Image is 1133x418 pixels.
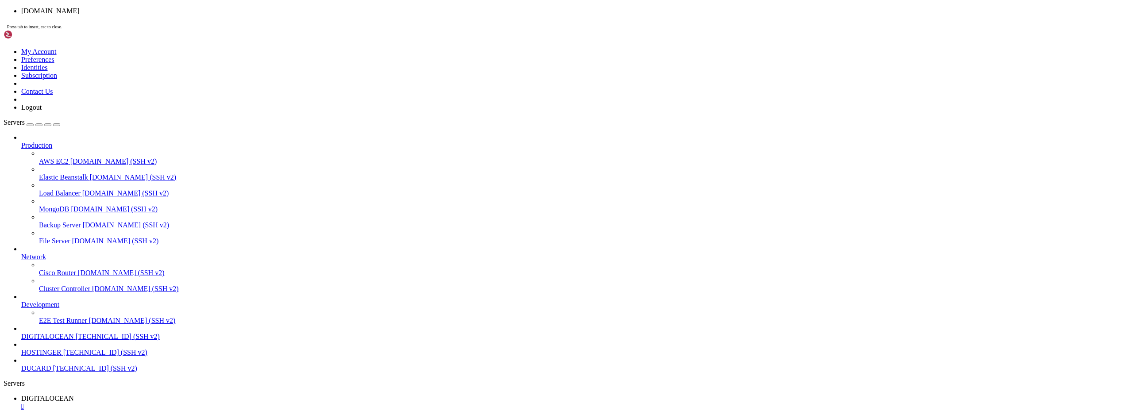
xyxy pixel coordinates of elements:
[21,253,1129,261] a: Network
[21,301,59,308] span: Development
[21,403,1129,410] a: 
[244,56,248,63] span: █
[72,237,159,245] span: [DOMAIN_NAME] (SSH v2)
[4,86,18,93] span: ▀▀▀▀
[202,41,212,48] span: ██▄
[21,395,74,402] span: DIGITALOCEAN
[14,139,18,146] span: p
[4,79,25,86] span: █ ▄█▀
[39,277,1129,293] li: Cluster Controller [DOMAIN_NAME] (SSH v2)
[21,64,48,71] a: Identities
[39,189,1129,197] a: Load Balancer [DOMAIN_NAME] (SSH v2)
[39,221,81,229] span: Backup Server
[21,88,53,95] a: Contact Us
[205,26,212,33] span: ▄▄
[92,285,179,292] span: [DOMAIN_NAME] (SSH v2)
[4,19,50,26] span: ▄▄█▀▀▀▀▀▀▀█▄▄
[21,139,25,146] span: p
[39,237,70,245] span: File Server
[39,317,87,324] span: E2E Test Runner
[21,245,1129,293] li: Network
[21,72,57,79] a: Subscription
[21,104,42,111] a: Logout
[244,34,248,41] span: █
[39,157,1129,165] a: AWS EC2 [DOMAIN_NAME] (SSH v2)
[39,181,1129,197] li: Load Balancer [DOMAIN_NAME] (SSH v2)
[89,317,176,324] span: [DOMAIN_NAME] (SSH v2)
[25,139,28,146] span: l
[63,349,147,356] span: [TECHNICAL_ID] (SSH v2)
[83,221,170,229] span: [DOMAIN_NAME] (SSH v2)
[39,213,1129,229] li: Backup Server [DOMAIN_NAME] (SSH v2)
[4,71,50,78] span: ▄█ ▄▄▄▄█▀▀
[223,49,230,56] span: ██
[39,261,1129,277] li: Cisco Router [DOMAIN_NAME] (SSH v2)
[25,79,50,86] span: OxeTalk
[39,173,88,181] span: Elastic Beanstalk
[4,101,127,108] span: SISTEMA DE MULTIATENDIMENTO OxeTalk
[28,139,32,146] span: u
[184,34,188,41] span: █
[42,139,46,146] span: a
[234,26,244,33] span: ▀█▄
[39,205,1129,213] a: MongoDB [DOMAIN_NAME] (SSH v2)
[244,49,248,56] span: █
[32,139,35,146] span: g
[21,395,1129,410] a: DIGITALOCEAN
[21,333,1129,341] a: DIGITALOCEAN [TECHNICAL_ID] (SSH v2)
[21,7,1129,15] li: [DOMAIN_NAME]
[212,41,216,48] span: █
[21,357,1129,372] li: DUCARD [TECHNICAL_ID] (SSH v2)
[21,134,1129,245] li: Production
[39,197,1129,213] li: MongoDB [DOMAIN_NAME] (SSH v2)
[39,285,90,292] span: Cluster Controller
[39,173,1129,181] a: Elastic Beanstalk [DOMAIN_NAME] (SSH v2)
[4,30,54,39] img: Shellngn
[184,64,244,71] span: ▀█▄ ▄█▀
[39,269,1129,277] a: Cisco Router [DOMAIN_NAME] (SSH v2)
[39,150,1129,165] li: AWS EC2 [DOMAIN_NAME] (SSH v2)
[7,124,15,131] span: 💻
[39,157,69,165] span: AWS EC2
[71,205,158,213] span: [DOMAIN_NAME] (SSH v2)
[4,109,113,116] span: SUPORTE: [PHONE_NUMBER] OxeTalk
[202,34,212,41] span: ███
[70,157,157,165] span: [DOMAIN_NAME] (SSH v2)
[21,142,52,149] span: Production
[39,139,42,146] span: z
[21,56,54,63] a: Preferences
[90,173,177,181] span: [DOMAIN_NAME] (SSH v2)
[35,139,39,146] span: a
[39,317,1129,325] a: E2E Test Runner [DOMAIN_NAME] (SSH v2)
[39,309,1129,325] li: E2E Test Runner [DOMAIN_NAME] (SSH v2)
[21,325,1129,341] li: DIGITALOCEAN [TECHNICAL_ID] (SSH v2)
[21,48,57,55] a: My Account
[4,119,25,126] span: Servers
[184,56,188,63] span: █
[11,139,14,146] span: p
[21,364,1129,372] a: DUCARD [TECHNICAL_ID] (SSH v2)
[53,364,137,372] span: [TECHNICAL_ID] (SSH v2)
[4,119,60,126] a: Servers
[76,333,160,340] span: [TECHNICAL_ID] (SSH v2)
[39,205,69,213] span: MongoDB
[39,221,1129,229] a: Backup Server [DOMAIN_NAME] (SSH v2)
[21,293,1129,325] li: Development
[21,349,62,356] span: HOSTINGER
[21,301,1129,309] a: Development
[78,269,165,276] span: [DOMAIN_NAME] (SSH v2)
[39,285,1129,293] a: Cluster Controller [DOMAIN_NAME] (SSH v2)
[15,124,199,131] span: Digite o domínio do FRONTEND/PAINEL para a plugazap:
[39,229,1129,245] li: File Server [DOMAIN_NAME] (SSH v2)
[21,142,1129,150] a: Production
[82,189,169,197] span: [DOMAIN_NAME] (SSH v2)
[39,237,1129,245] a: File Server [DOMAIN_NAME] (SSH v2)
[21,333,74,340] span: DIGITALOCEAN
[21,349,1129,357] a: HOSTINGER [TECHNICAL_ID] (SSH v2)
[52,139,56,146] div: (13, 18)
[7,139,11,146] span: a
[184,41,188,48] span: █
[21,341,1129,357] li: HOSTINGER [TECHNICAL_ID] (SSH v2)
[21,253,46,261] span: Network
